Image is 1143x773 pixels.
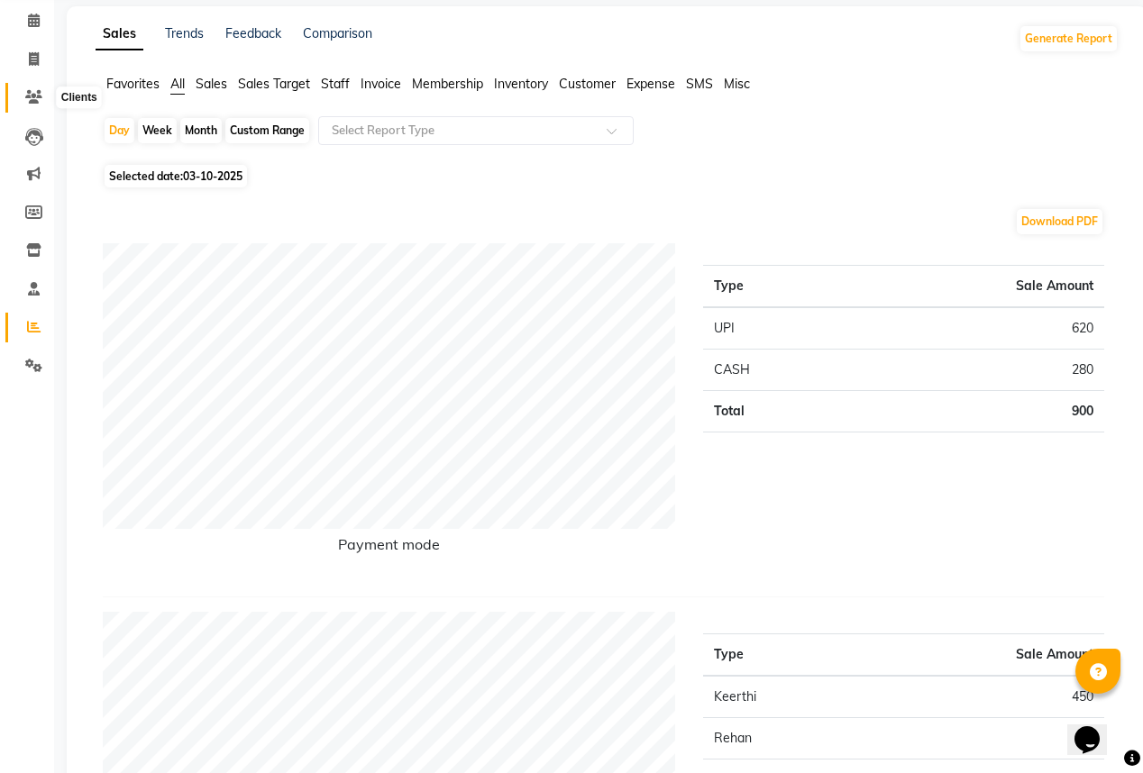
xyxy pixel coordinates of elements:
button: Download PDF [1017,209,1102,234]
span: Expense [626,76,675,92]
span: Invoice [361,76,401,92]
span: Inventory [494,76,548,92]
div: Day [105,118,134,143]
span: Favorites [106,76,160,92]
a: Sales [96,18,143,50]
iframe: chat widget [1067,701,1125,755]
button: Generate Report [1020,26,1117,51]
td: 620 [850,307,1104,350]
td: Rehan [703,718,861,759]
div: Clients [57,87,102,109]
td: UPI [703,307,851,350]
span: Membership [412,76,483,92]
span: Misc [724,76,750,92]
span: Selected date: [105,165,247,187]
td: Keerthi [703,676,861,718]
a: Trends [165,25,204,41]
th: Type [703,266,851,308]
td: 900 [850,391,1104,432]
td: 450 [860,718,1104,759]
a: Feedback [225,25,281,41]
span: 03-10-2025 [183,169,242,183]
h6: Payment mode [103,536,676,560]
span: Sales Target [238,76,310,92]
span: Customer [559,76,616,92]
div: Month [180,118,222,143]
th: Type [703,634,861,677]
td: 450 [860,676,1104,718]
div: Week [138,118,177,143]
span: Sales [196,76,227,92]
th: Sale Amount [860,634,1104,677]
span: All [170,76,185,92]
th: Sale Amount [850,266,1104,308]
td: Total [703,391,851,432]
span: Staff [321,76,350,92]
div: Custom Range [225,118,309,143]
td: 280 [850,350,1104,391]
a: Comparison [303,25,372,41]
td: CASH [703,350,851,391]
span: SMS [686,76,713,92]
